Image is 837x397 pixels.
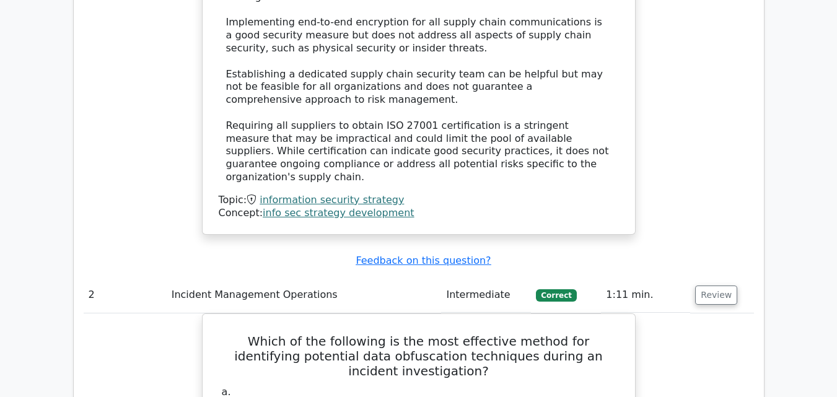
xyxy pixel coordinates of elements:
[219,194,619,207] div: Topic:
[536,289,576,302] span: Correct
[84,277,167,313] td: 2
[695,286,737,305] button: Review
[260,194,404,206] a: information security strategy
[263,207,414,219] a: info sec strategy development
[219,207,619,220] div: Concept:
[601,277,690,313] td: 1:11 min.
[441,277,531,313] td: Intermediate
[217,334,620,378] h5: Which of the following is the most effective method for identifying potential data obfuscation te...
[356,255,491,266] a: Feedback on this question?
[167,277,442,313] td: Incident Management Operations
